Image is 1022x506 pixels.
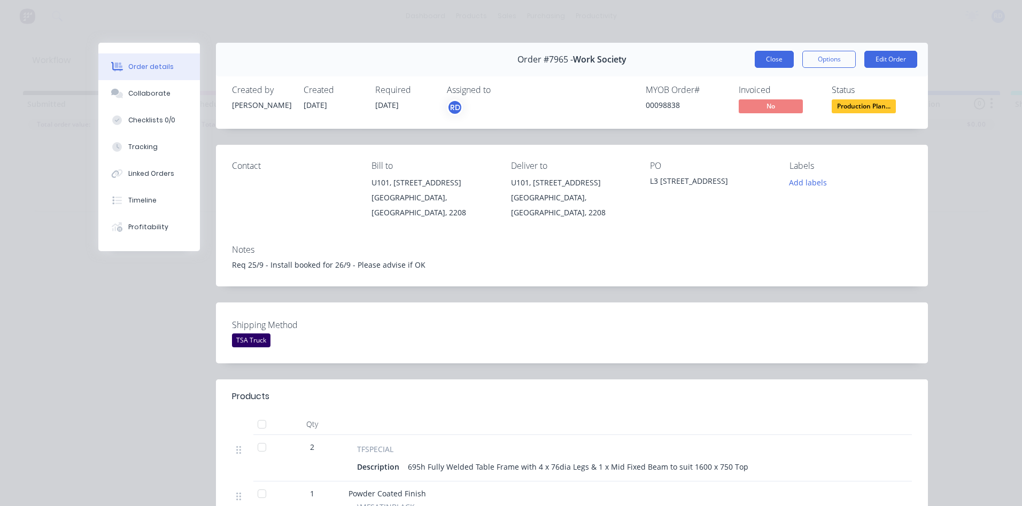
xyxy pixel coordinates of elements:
[650,175,772,190] div: L3 [STREET_ADDRESS]
[447,85,554,95] div: Assigned to
[232,245,912,255] div: Notes
[98,107,200,134] button: Checklists 0/0
[357,443,393,455] span: TFSPECIAL
[98,160,200,187] button: Linked Orders
[511,175,633,190] div: U101, [STREET_ADDRESS]
[304,100,327,110] span: [DATE]
[310,488,314,499] span: 1
[789,161,912,171] div: Labels
[371,175,494,220] div: U101, [STREET_ADDRESS][GEOGRAPHIC_DATA], [GEOGRAPHIC_DATA], 2208
[371,190,494,220] div: [GEOGRAPHIC_DATA], [GEOGRAPHIC_DATA], 2208
[784,175,833,190] button: Add labels
[98,187,200,214] button: Timeline
[310,441,314,453] span: 2
[280,414,344,435] div: Qty
[832,99,896,113] span: Production Plan...
[232,318,366,331] label: Shipping Method
[832,85,912,95] div: Status
[832,99,896,115] button: Production Plan...
[371,161,494,171] div: Bill to
[375,100,399,110] span: [DATE]
[98,80,200,107] button: Collaborate
[304,85,362,95] div: Created
[517,55,573,65] span: Order #7965 -
[511,175,633,220] div: U101, [STREET_ADDRESS][GEOGRAPHIC_DATA], [GEOGRAPHIC_DATA], 2208
[232,333,270,347] div: TSA Truck
[755,51,794,68] button: Close
[128,62,174,72] div: Order details
[98,134,200,160] button: Tracking
[232,259,912,270] div: Req 25/9 - Install booked for 26/9 - Please advise if OK
[98,214,200,240] button: Profitability
[371,175,494,190] div: U101, [STREET_ADDRESS]
[739,99,803,113] span: No
[232,85,291,95] div: Created by
[232,390,269,403] div: Products
[739,85,819,95] div: Invoiced
[128,115,175,125] div: Checklists 0/0
[650,161,772,171] div: PO
[128,196,157,205] div: Timeline
[98,53,200,80] button: Order details
[646,85,726,95] div: MYOB Order #
[128,169,174,178] div: Linked Orders
[232,161,354,171] div: Contact
[128,142,158,152] div: Tracking
[357,459,404,474] div: Description
[864,51,917,68] button: Edit Order
[447,99,463,115] button: RD
[128,222,168,232] div: Profitability
[128,89,171,98] div: Collaborate
[511,161,633,171] div: Deliver to
[349,488,426,499] span: Powder Coated Finish
[802,51,856,68] button: Options
[573,55,626,65] span: Work Society
[404,459,753,474] div: 695h Fully Welded Table Frame with 4 x 76dia Legs & 1 x Mid Fixed Beam to suit 1600 x 750 Top
[375,85,434,95] div: Required
[511,190,633,220] div: [GEOGRAPHIC_DATA], [GEOGRAPHIC_DATA], 2208
[232,99,291,111] div: [PERSON_NAME]
[646,99,726,111] div: 00098838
